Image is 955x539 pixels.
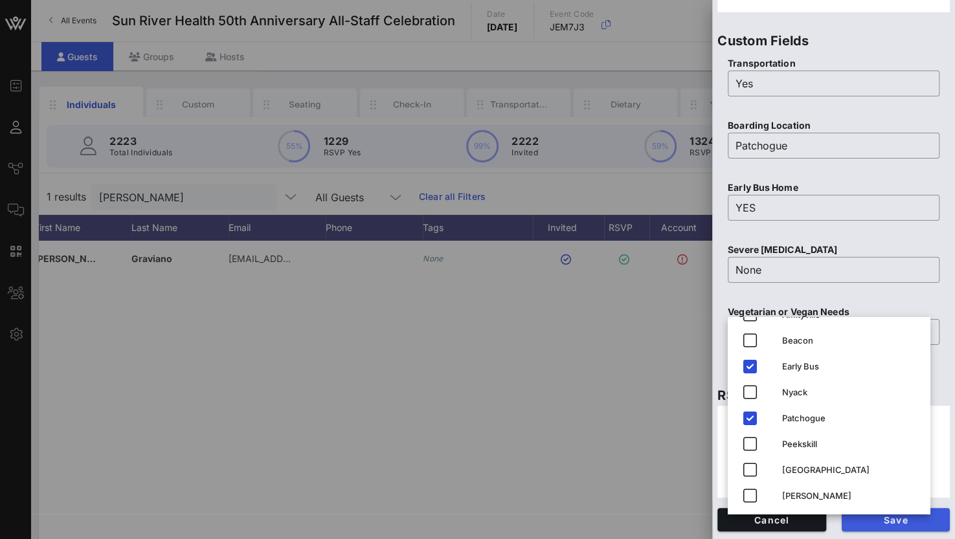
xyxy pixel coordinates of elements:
[717,508,826,531] button: Cancel
[717,385,950,406] p: RSVP
[728,118,939,133] p: Boarding Location
[782,439,919,449] div: Peekskill
[728,243,939,257] p: Severe [MEDICAL_DATA]
[782,361,919,371] div: Early Bus
[728,181,939,195] p: Early Bus Home
[728,305,939,319] p: Vegetarian or Vegan Needs
[782,387,919,397] div: Nyack
[852,514,940,525] span: Save
[717,30,950,51] p: Custom Fields
[842,508,950,531] button: Save
[782,335,919,346] div: Beacon
[728,514,816,525] span: Cancel
[782,490,919,501] div: [PERSON_NAME]
[782,413,919,423] div: Patchogue
[728,56,939,71] p: Transportation
[782,465,919,475] div: [GEOGRAPHIC_DATA]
